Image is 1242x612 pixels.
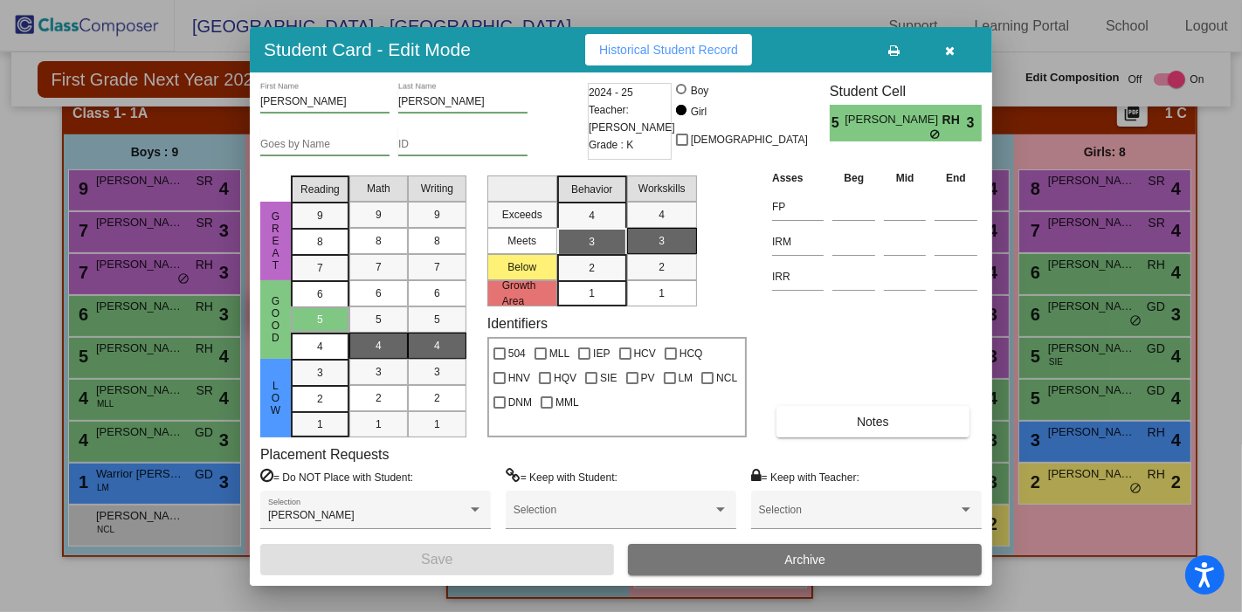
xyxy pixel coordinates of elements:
[585,34,752,65] button: Historical Student Record
[628,544,982,575] button: Archive
[487,315,548,332] label: Identifiers
[659,207,665,223] span: 4
[641,368,655,389] span: PV
[376,233,382,249] span: 8
[434,259,440,275] span: 7
[830,113,845,134] span: 5
[659,285,665,301] span: 1
[784,553,825,567] span: Archive
[593,343,610,364] span: IEP
[776,406,969,437] button: Notes
[772,229,824,255] input: assessment
[317,286,323,302] span: 6
[508,368,530,389] span: HNV
[680,343,703,364] span: HCQ
[772,194,824,220] input: assessment
[691,129,808,150] span: [DEMOGRAPHIC_DATA]
[768,168,828,188] th: Asses
[376,338,382,354] span: 4
[376,364,382,380] span: 3
[554,368,576,389] span: HQV
[880,168,930,188] th: Mid
[589,260,595,276] span: 2
[845,111,942,129] span: [PERSON_NAME]
[690,104,707,120] div: Girl
[317,416,323,432] span: 1
[434,233,440,249] span: 8
[260,468,413,485] label: = Do NOT Place with Student:
[679,368,693,389] span: LM
[260,446,390,463] label: Placement Requests
[317,391,323,407] span: 2
[317,365,323,381] span: 3
[376,390,382,406] span: 2
[751,468,859,485] label: = Keep with Teacher:
[589,234,595,250] span: 3
[434,390,440,406] span: 2
[268,380,284,416] span: LOW
[634,343,656,364] span: HCV
[690,83,709,99] div: Boy
[260,139,390,151] input: goes by name
[508,392,532,413] span: DNM
[317,208,323,223] span: 9
[268,210,284,272] span: great
[376,416,382,432] span: 1
[638,181,686,196] span: Workskills
[434,207,440,223] span: 9
[589,285,595,301] span: 1
[317,312,323,327] span: 5
[830,83,982,100] h3: Student Cell
[317,339,323,354] span: 4
[589,101,675,136] span: Teacher: [PERSON_NAME]
[659,259,665,275] span: 2
[857,415,889,429] span: Notes
[599,43,738,57] span: Historical Student Record
[268,509,355,521] span: [PERSON_NAME]
[571,182,612,197] span: Behavior
[264,38,471,60] h3: Student Card - Edit Mode
[716,368,737,389] span: NCL
[434,338,440,354] span: 4
[376,312,382,327] span: 5
[828,168,880,188] th: Beg
[376,259,382,275] span: 7
[376,285,382,301] span: 6
[555,392,579,413] span: MML
[317,260,323,276] span: 7
[260,544,614,575] button: Save
[549,343,569,364] span: MLL
[376,207,382,223] span: 9
[772,264,824,290] input: assessment
[589,84,633,101] span: 2024 - 25
[367,181,390,196] span: Math
[506,468,618,485] label: = Keep with Student:
[942,111,967,129] span: RH
[434,312,440,327] span: 5
[421,181,453,196] span: Writing
[659,233,665,249] span: 3
[589,208,595,223] span: 4
[421,552,452,567] span: Save
[600,368,617,389] span: SIE
[434,364,440,380] span: 3
[317,234,323,250] span: 8
[508,343,526,364] span: 504
[300,182,340,197] span: Reading
[967,113,982,134] span: 3
[434,416,440,432] span: 1
[434,285,440,301] span: 6
[268,295,284,344] span: Good
[589,136,633,154] span: Grade : K
[930,168,982,188] th: End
